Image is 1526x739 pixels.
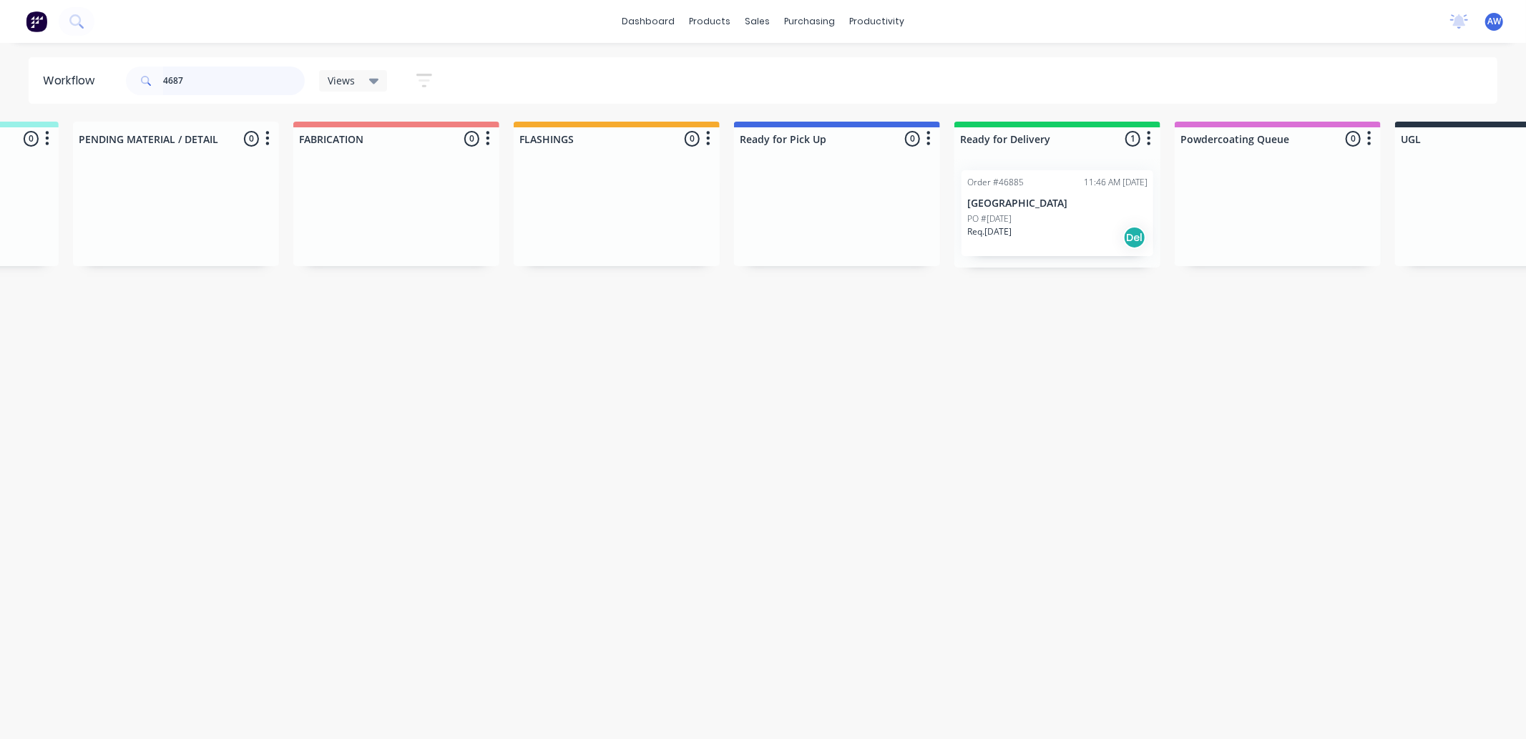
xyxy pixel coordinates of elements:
div: purchasing [777,11,842,32]
span: Views [328,73,355,88]
div: productivity [842,11,911,32]
div: Order #4688511:46 AM [DATE][GEOGRAPHIC_DATA]PO #[DATE]Req.[DATE]Del [962,170,1153,256]
div: sales [738,11,777,32]
div: Workflow [43,72,102,89]
a: dashboard [615,11,682,32]
img: Factory [26,11,47,32]
input: Search for orders... [163,67,305,95]
div: products [682,11,738,32]
div: Del [1123,226,1146,249]
div: Order #46885 [967,176,1024,189]
p: [GEOGRAPHIC_DATA] [967,197,1148,210]
span: AW [1487,15,1501,28]
p: Req. [DATE] [967,225,1012,238]
div: 11:46 AM [DATE] [1084,176,1148,189]
p: PO #[DATE] [967,212,1012,225]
